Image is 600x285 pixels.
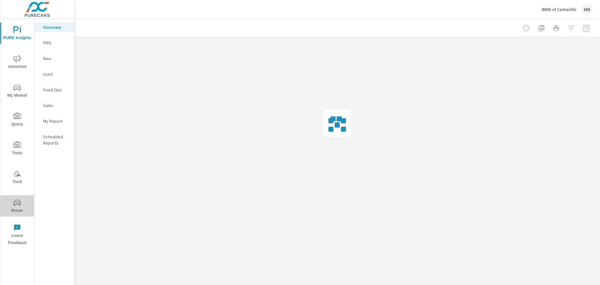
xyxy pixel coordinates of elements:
span: Tier2 [2,170,32,186]
p: Scheduled Reports [43,134,69,146]
p: Used [43,71,69,77]
p: Sales [43,102,69,109]
span: My Market [2,84,32,99]
span: Tools [2,141,32,157]
p: New [43,55,69,62]
div: MN [581,4,592,15]
div: Scheduled Reports [34,132,74,148]
div: Fixed Ops [34,85,74,94]
p: My Report [43,118,69,124]
span: Leave Feedback [2,224,32,247]
span: Driver [2,199,32,214]
p: PIPA [43,40,69,46]
div: PIPA [34,38,74,48]
div: Used [34,69,74,79]
p: BMW of Camarillo [542,7,576,12]
div: My Report [34,116,74,126]
div: New [34,54,74,63]
div: nav menu [0,19,34,249]
span: Advertise [2,55,32,70]
p: Overview [43,24,69,30]
span: Query [2,113,32,128]
p: Fixed Ops [43,87,69,93]
span: PURE Insights [2,26,32,42]
div: Sales [34,101,74,110]
div: Overview [34,23,74,32]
